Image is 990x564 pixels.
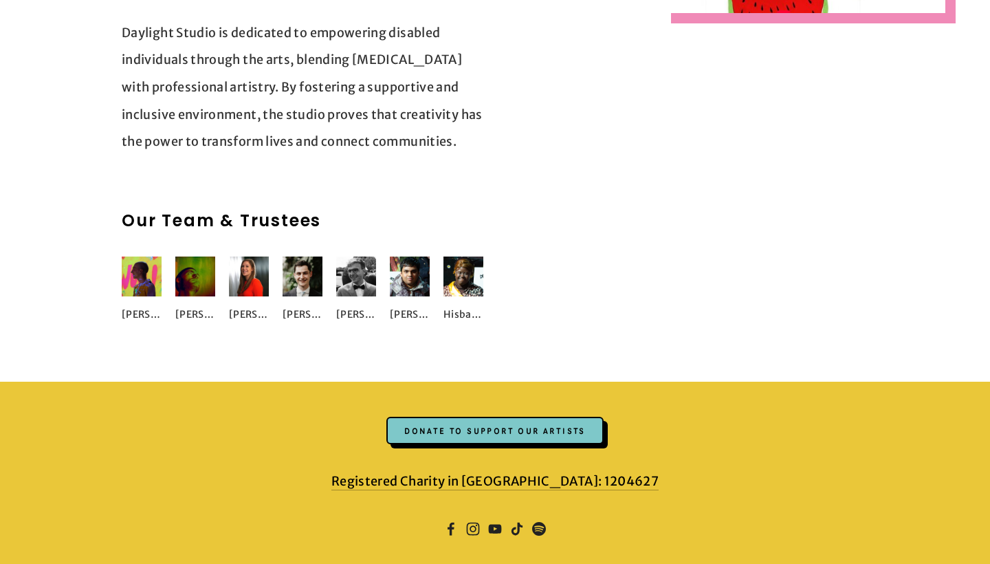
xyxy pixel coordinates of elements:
div: [PERSON_NAME] [283,301,322,329]
p: Daylight Studio is dedicated to empowering disabled individuals through the arts, blending [MEDIC... [122,19,483,155]
div: Hisba Brimah [443,301,483,329]
div: [PERSON_NAME] [175,301,215,329]
a: Registered Charity in [GEOGRAPHIC_DATA]: 1204627 [331,473,659,490]
div: Donate to support our artists [386,417,604,444]
img: Hisba Brimah [443,257,483,296]
a: Spotify [532,522,546,536]
div: [PERSON_NAME] [122,301,162,329]
a: TikTok [510,522,524,536]
img: Jack Daley [122,257,162,296]
div: [PERSON_NAME] [390,301,430,329]
a: Instagram [466,522,480,536]
img: Tharek Ali [390,257,430,296]
h2: Our Team & Trustees [122,208,483,233]
div: [PERSON_NAME] [229,301,269,329]
img: Oliver Price [175,257,215,296]
a: YouTube [488,522,502,536]
img: Natasha Kosoglov [229,257,269,296]
div: [PERSON_NAME] [336,301,376,329]
a: Facebook [444,522,458,536]
img: Robert Andrews [283,257,322,296]
img: Oliver McGough [336,257,376,296]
